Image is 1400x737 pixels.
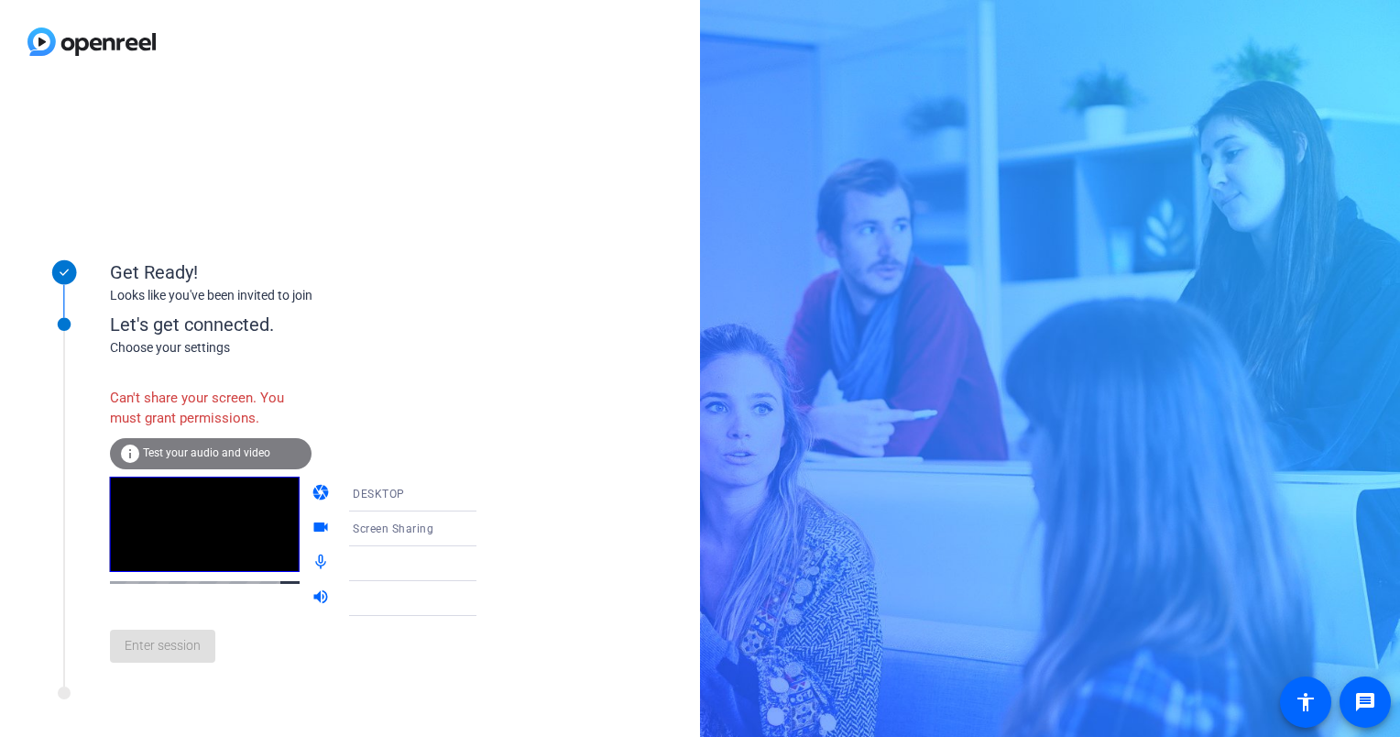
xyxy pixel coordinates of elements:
mat-icon: volume_up [312,588,334,610]
div: Get Ready! [110,258,476,286]
span: Test your audio and video [143,446,270,459]
div: Looks like you've been invited to join [110,286,476,305]
span: DESKTOP [353,488,405,500]
mat-icon: camera [312,483,334,505]
mat-icon: accessibility [1295,691,1317,713]
div: Choose your settings [110,338,514,357]
div: Let's get connected. [110,311,514,338]
span: Screen Sharing [353,522,433,535]
mat-icon: message [1354,691,1376,713]
mat-icon: videocam [312,518,334,540]
mat-icon: mic_none [312,553,334,575]
div: Can't share your screen. You must grant permissions. [110,379,312,438]
mat-icon: info [119,443,141,465]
